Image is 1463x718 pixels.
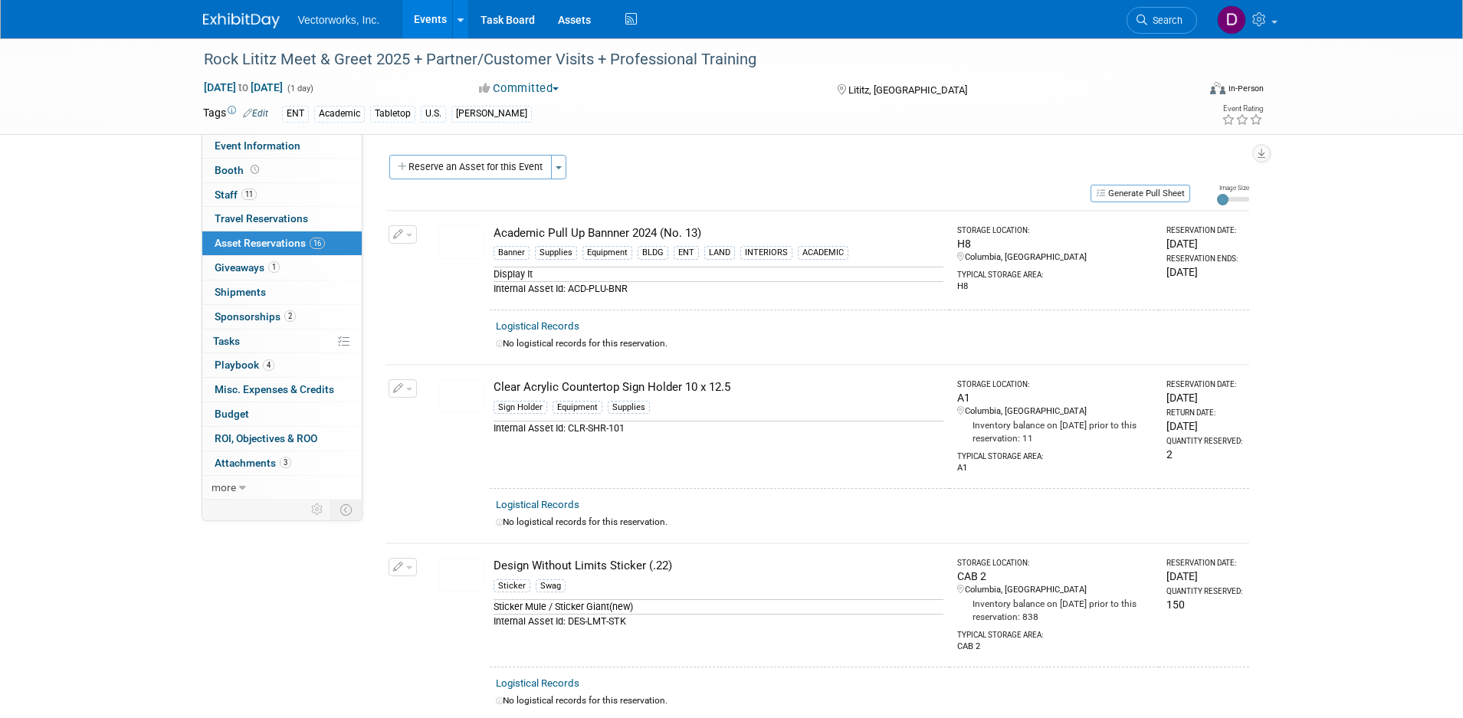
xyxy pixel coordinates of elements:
div: Reservation Date: [1166,558,1242,569]
div: Columbia, [GEOGRAPHIC_DATA] [957,584,1153,596]
div: Tabletop [370,106,415,122]
div: Reservation Date: [1166,379,1242,390]
span: Asset Reservations [215,237,325,249]
a: Edit [243,108,268,119]
div: In-Person [1228,83,1264,94]
span: (1 day) [286,84,313,93]
span: [DATE] [DATE] [203,80,284,94]
button: Reserve an Asset for this Event [389,155,552,179]
a: Event Information [202,134,362,158]
span: to [236,81,251,93]
button: Committed [474,80,565,97]
div: Sign Holder [494,401,547,415]
span: Attachments [215,457,291,469]
div: Inventory balance on [DATE] prior to this reservation: 11 [957,418,1153,445]
span: ROI, Objectives & ROO [215,432,317,444]
span: 16 [310,238,325,249]
div: Columbia, [GEOGRAPHIC_DATA] [957,251,1153,264]
div: Swag [536,579,566,593]
a: Giveaways1 [202,256,362,280]
div: [DATE] [1166,569,1242,584]
div: [DATE] [1166,418,1242,434]
img: View Images [439,558,484,592]
td: Toggle Event Tabs [330,500,362,520]
div: Display It [494,267,943,281]
span: Budget [215,408,249,420]
div: Rock Lititz Meet & Greet 2025 + Partner/Customer Visits + Professional Training [198,46,1174,74]
div: CAB 2 [957,641,1153,653]
div: Storage Location: [957,379,1153,390]
div: Supplies [535,246,577,260]
a: Sponsorships2 [202,305,362,329]
img: Don Hall [1217,5,1246,34]
div: ACADEMIC [798,246,848,260]
div: Storage Location: [957,558,1153,569]
div: [DATE] [1166,236,1242,251]
div: Clear Acrylic Countertop Sign Holder 10 x 12.5 [494,379,943,395]
div: A1 [957,390,1153,405]
div: Academic [314,106,365,122]
a: more [202,476,362,500]
img: View Images [439,379,484,413]
div: Sticker [494,579,530,593]
div: No logistical records for this reservation. [496,516,1243,529]
a: Tasks [202,329,362,353]
div: [PERSON_NAME] [451,106,532,122]
div: Banner [494,246,530,260]
div: [DATE] [1166,390,1242,405]
div: Event Rating [1222,105,1263,113]
div: Columbia, [GEOGRAPHIC_DATA] [957,405,1153,418]
span: Travel Reservations [215,212,308,225]
a: Attachments3 [202,451,362,475]
div: ENT [282,106,309,122]
span: 2 [284,310,296,322]
span: 11 [241,189,257,200]
span: 1 [268,261,280,273]
span: Staff [215,189,257,201]
div: U.S. [421,106,446,122]
div: Design Without Limits Sticker (.22) [494,558,943,574]
span: Vectorworks, Inc. [298,14,380,26]
div: Quantity Reserved: [1166,586,1242,597]
td: Personalize Event Tab Strip [304,500,331,520]
a: Shipments [202,280,362,304]
span: Search [1147,15,1183,26]
div: Equipment [553,401,602,415]
div: INTERIORS [740,246,792,260]
span: Tasks [213,335,240,347]
a: Travel Reservations [202,207,362,231]
div: Event Format [1107,80,1265,103]
span: Booth not reserved yet [248,164,262,175]
div: Equipment [582,246,632,260]
span: Misc. Expenses & Credits [215,383,334,395]
div: CAB 2 [957,569,1153,584]
a: Search [1127,7,1197,34]
div: Typical Storage Area: [957,624,1153,641]
div: BLDG [638,246,668,260]
div: Internal Asset Id: DES-LMT-STK [494,614,943,628]
div: Academic Pull Up Bannner 2024 (No. 13) [494,225,943,241]
div: Return Date: [1166,408,1242,418]
a: ROI, Objectives & ROO [202,427,362,451]
div: Inventory balance on [DATE] prior to this reservation: 838 [957,596,1153,624]
span: Lititz, [GEOGRAPHIC_DATA] [848,84,967,96]
div: No logistical records for this reservation. [496,337,1243,350]
img: View Images [439,225,484,259]
div: H8 [957,236,1153,251]
div: Storage Location: [957,225,1153,236]
div: Reservation Ends: [1166,254,1242,264]
div: ENT [674,246,699,260]
div: 150 [1166,597,1242,612]
span: 3 [280,457,291,468]
img: ExhibitDay [203,13,280,28]
div: Reservation Date: [1166,225,1242,236]
button: Generate Pull Sheet [1091,185,1190,202]
span: Event Information [215,139,300,152]
span: Giveaways [215,261,280,274]
span: more [212,481,236,493]
a: Booth [202,159,362,182]
div: Sticker Mule / Sticker Giant(new) [494,599,943,614]
div: H8 [957,280,1153,293]
a: Playbook4 [202,353,362,377]
td: Tags [203,105,268,123]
